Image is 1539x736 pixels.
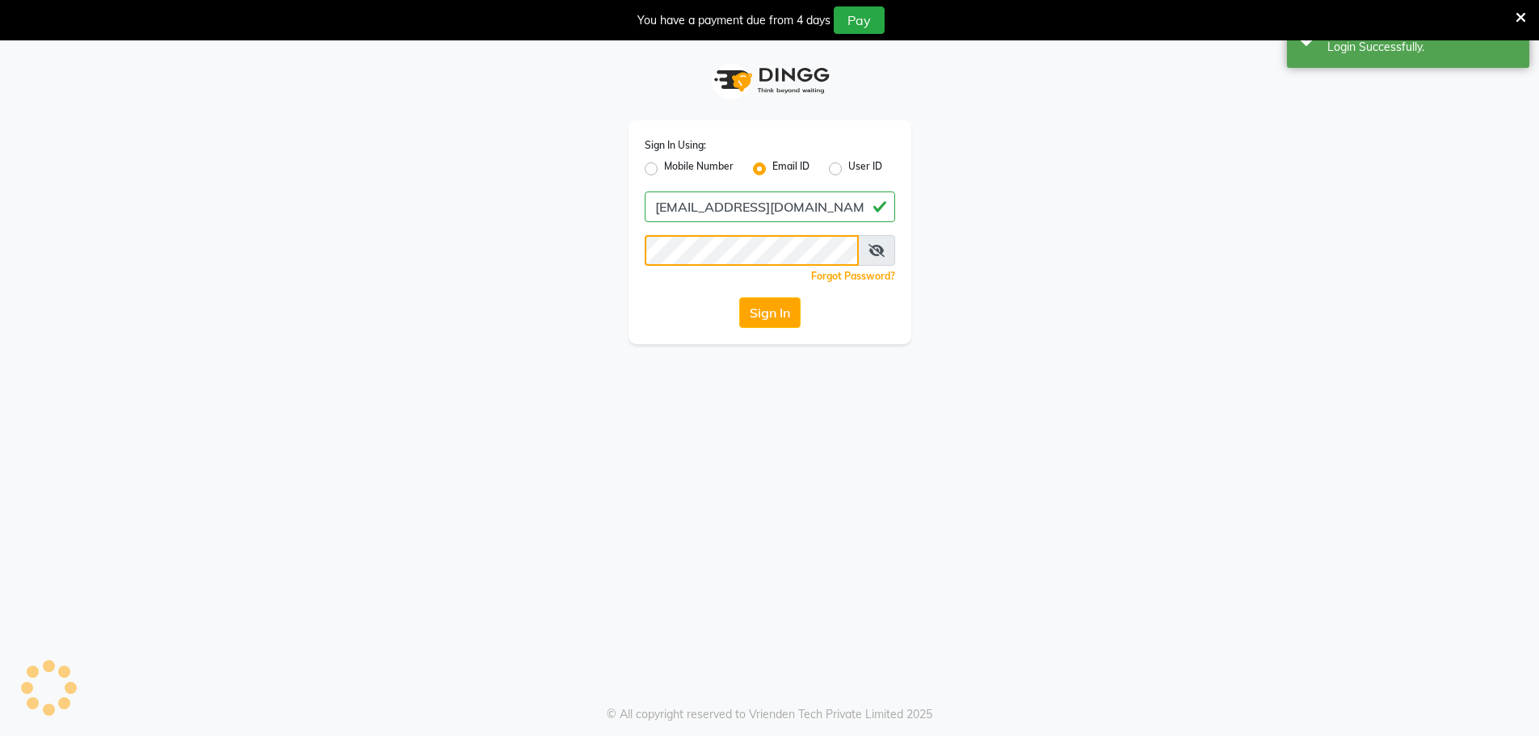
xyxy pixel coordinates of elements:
[739,297,801,328] button: Sign In
[705,57,835,104] img: logo1.svg
[637,12,830,29] div: You have a payment due from 4 days
[1327,39,1517,56] div: Login Successfully.
[664,159,734,179] label: Mobile Number
[772,159,809,179] label: Email ID
[645,138,706,153] label: Sign In Using:
[811,270,895,282] a: Forgot Password?
[645,191,895,222] input: Username
[848,159,882,179] label: User ID
[834,6,885,34] button: Pay
[645,235,859,266] input: Username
